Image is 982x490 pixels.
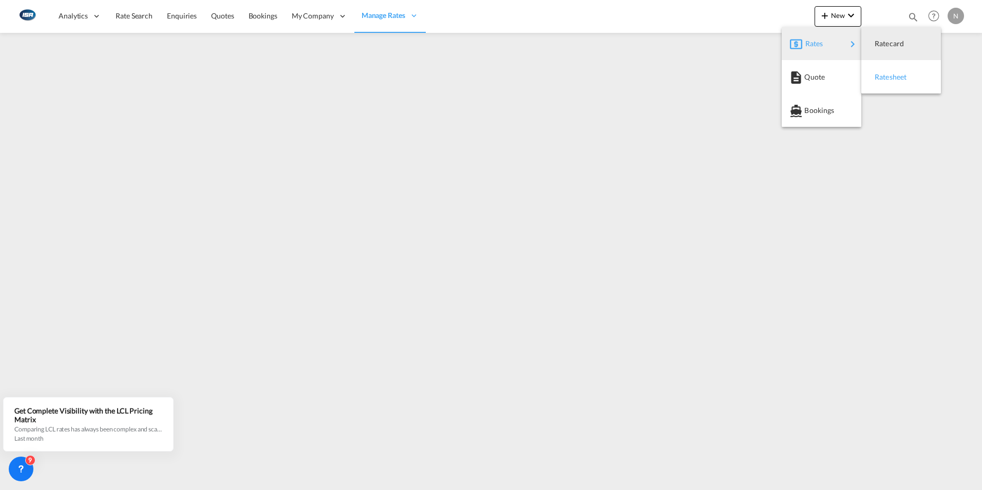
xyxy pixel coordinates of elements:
[870,64,933,90] div: Ratesheet
[790,98,853,123] div: Bookings
[805,33,818,54] span: Rates
[875,33,886,54] span: Ratecard
[875,67,886,87] span: Ratesheet
[870,31,933,56] div: Ratecard
[804,100,816,121] span: Bookings
[846,38,859,50] md-icon: icon-chevron-right
[804,67,816,87] span: Quote
[782,60,861,93] button: Quote
[790,64,853,90] div: Quote
[782,93,861,127] button: Bookings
